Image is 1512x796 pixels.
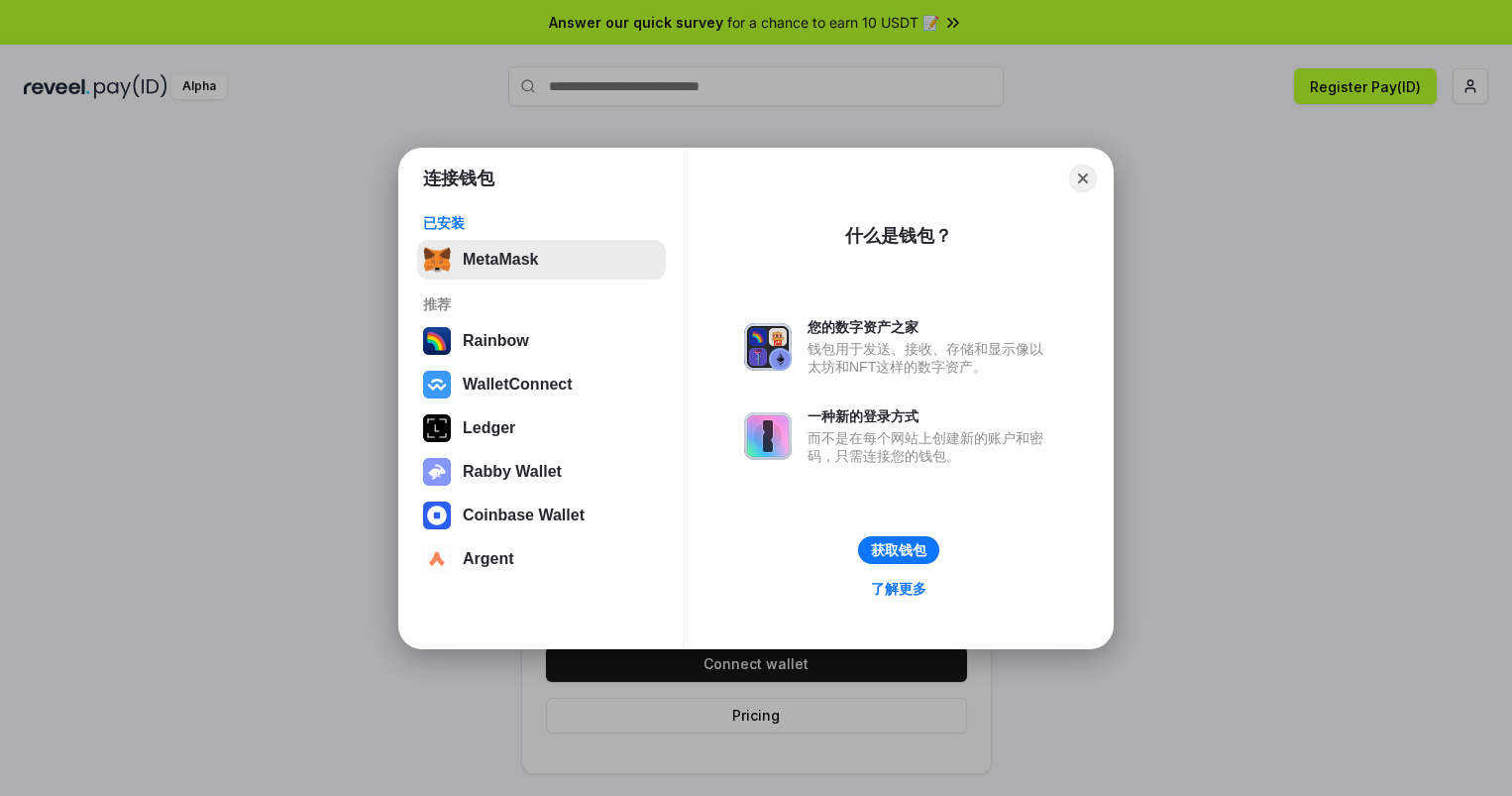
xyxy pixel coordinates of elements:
div: Argent [463,550,514,568]
button: Argent [417,539,666,579]
img: svg+xml,%3Csvg%20xmlns%3D%22http%3A%2F%2Fwww.w3.org%2F2000%2Fsvg%22%20fill%3D%22none%22%20viewBox... [423,458,451,486]
div: Ledger [463,419,515,437]
div: Rainbow [463,332,529,350]
a: 了解更多 [859,576,938,602]
div: WalletConnect [463,376,573,394]
img: svg+xml,%3Csvg%20width%3D%2228%22%20height%3D%2228%22%20viewBox%3D%220%200%2028%2028%22%20fill%3D... [423,502,451,529]
button: Coinbase Wallet [417,496,666,535]
button: Close [1069,165,1097,192]
button: MetaMask [417,240,666,280]
button: Ledger [417,408,666,448]
img: svg+xml,%3Csvg%20xmlns%3D%22http%3A%2F%2Fwww.w3.org%2F2000%2Fsvg%22%20fill%3D%22none%22%20viewBox... [744,323,792,371]
img: svg+xml,%3Csvg%20width%3D%2228%22%20height%3D%2228%22%20viewBox%3D%220%200%2028%2028%22%20fill%3D... [423,545,451,573]
button: 获取钱包 [858,536,939,564]
img: svg+xml,%3Csvg%20xmlns%3D%22http%3A%2F%2Fwww.w3.org%2F2000%2Fsvg%22%20width%3D%2228%22%20height%3... [423,414,451,442]
div: MetaMask [463,251,538,269]
img: svg+xml,%3Csvg%20xmlns%3D%22http%3A%2F%2Fwww.w3.org%2F2000%2Fsvg%22%20fill%3D%22none%22%20viewBox... [744,412,792,460]
div: 获取钱包 [871,541,926,559]
div: 推荐 [423,295,660,313]
button: Rainbow [417,321,666,361]
button: Rabby Wallet [417,452,666,492]
div: 钱包用于发送、接收、存储和显示像以太坊和NFT这样的数字资产。 [808,340,1053,376]
div: 而不是在每个网站上创建新的账户和密码，只需连接您的钱包。 [808,429,1053,465]
div: 已安装 [423,214,660,232]
img: svg+xml,%3Csvg%20fill%3D%22none%22%20height%3D%2233%22%20viewBox%3D%220%200%2035%2033%22%20width%... [423,246,451,274]
div: Coinbase Wallet [463,507,585,524]
img: svg+xml,%3Csvg%20width%3D%22120%22%20height%3D%22120%22%20viewBox%3D%220%200%20120%20120%22%20fil... [423,327,451,355]
div: 什么是钱包？ [845,224,952,248]
button: WalletConnect [417,365,666,404]
div: 了解更多 [871,580,926,598]
div: Rabby Wallet [463,463,562,481]
div: 一种新的登录方式 [808,407,1053,425]
div: 您的数字资产之家 [808,318,1053,336]
img: svg+xml,%3Csvg%20width%3D%2228%22%20height%3D%2228%22%20viewBox%3D%220%200%2028%2028%22%20fill%3D... [423,371,451,398]
h1: 连接钱包 [423,167,494,190]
